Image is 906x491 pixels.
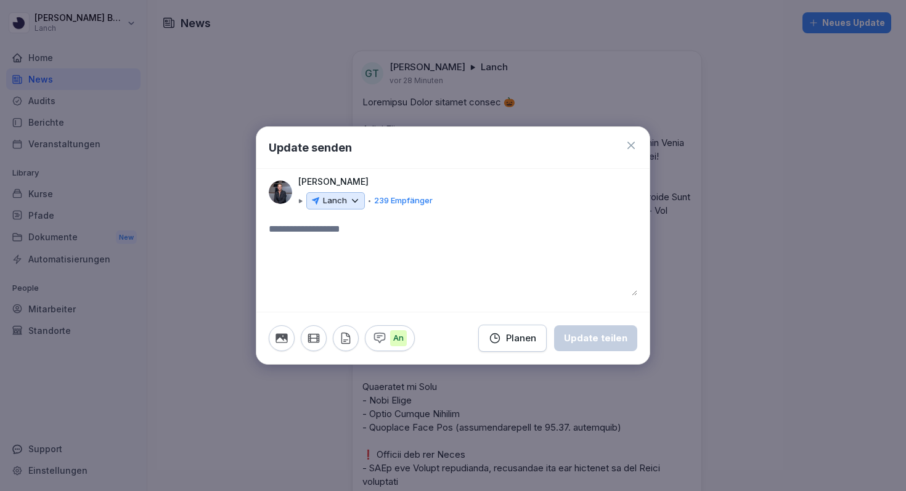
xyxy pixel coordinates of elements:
[269,181,292,204] img: gfrdeep66o3yxsw3jdyhfsxu.png
[390,330,407,346] p: An
[323,195,347,207] p: Lanch
[374,195,433,207] p: 239 Empfänger
[554,325,637,351] button: Update teilen
[269,139,352,156] h1: Update senden
[298,175,369,189] p: [PERSON_NAME]
[478,325,547,352] button: Planen
[564,331,627,345] div: Update teilen
[489,331,536,345] div: Planen
[365,325,415,351] button: An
